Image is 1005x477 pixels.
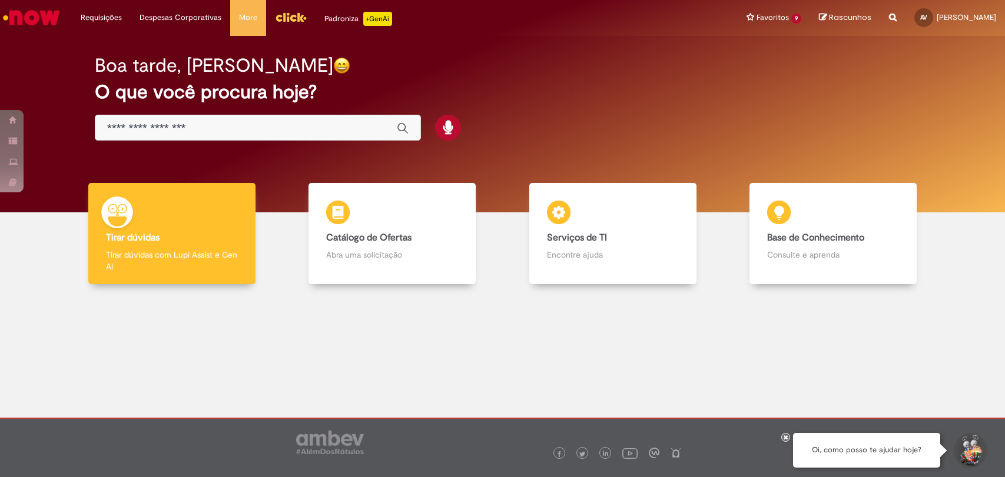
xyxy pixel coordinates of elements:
p: Tirar dúvidas com Lupi Assist e Gen Ai [106,249,238,272]
p: Consulte e aprenda [767,249,899,261]
span: AV [920,14,927,21]
img: logo_footer_linkedin.png [603,451,609,458]
h2: O que você procura hoje? [95,82,910,102]
b: Serviços de TI [547,232,607,243]
img: logo_footer_youtube.png [622,445,638,461]
img: logo_footer_twitter.png [579,451,585,457]
b: Tirar dúvidas [106,232,160,243]
img: logo_footer_facebook.png [556,451,562,457]
img: happy-face.png [333,57,350,74]
img: ServiceNow [1,6,62,29]
p: Abra uma solicitação [326,249,458,261]
img: logo_footer_naosei.png [671,448,681,458]
img: click_logo_yellow_360x200.png [275,8,307,26]
a: Tirar dúvidas Tirar dúvidas com Lupi Assist e Gen Ai [62,183,282,285]
img: logo_footer_ambev_rotulo_gray.png [296,431,364,454]
button: Iniciar Conversa de Suporte [952,433,987,468]
a: Catálogo de Ofertas Abra uma solicitação [282,183,502,285]
span: Despesas Corporativas [140,12,221,24]
a: Rascunhos [819,12,871,24]
a: Serviços de TI Encontre ajuda [503,183,723,285]
p: +GenAi [363,12,392,26]
a: Base de Conhecimento Consulte e aprenda [723,183,943,285]
span: [PERSON_NAME] [937,12,996,22]
span: Favoritos [757,12,789,24]
h2: Boa tarde, [PERSON_NAME] [95,55,333,76]
span: More [239,12,257,24]
p: Encontre ajuda [547,249,679,261]
b: Base de Conhecimento [767,232,864,243]
span: 9 [791,14,801,24]
div: Padroniza [324,12,392,26]
span: Rascunhos [829,12,871,23]
b: Catálogo de Ofertas [326,232,412,243]
img: logo_footer_workplace.png [649,448,659,458]
span: Requisições [81,12,122,24]
div: Oi, como posso te ajudar hoje? [793,433,940,468]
